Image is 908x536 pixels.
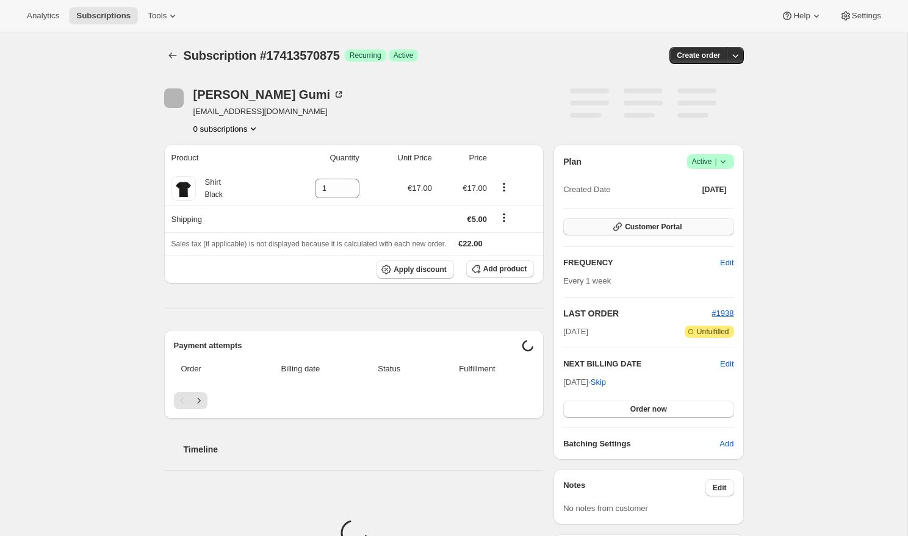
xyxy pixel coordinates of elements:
small: Black [205,190,223,199]
span: Add product [483,264,527,274]
span: €17.00 [408,184,432,193]
th: Shipping [164,205,273,232]
button: Apply discount [377,260,454,279]
button: Shipping actions [494,211,514,224]
button: Product actions [494,180,514,194]
span: Create order [677,51,720,60]
span: [DATE] [563,326,588,338]
span: Analytics [27,11,59,21]
h2: FREQUENCY [563,257,720,269]
span: Status [358,363,420,375]
span: €5.00 [467,215,487,224]
nav: Pagination [174,392,535,409]
button: Settings [832,7,888,24]
h3: Notes [563,479,705,496]
span: Billing date [250,363,351,375]
span: Order now [630,404,667,414]
span: €17.00 [463,184,487,193]
button: Edit [705,479,734,496]
button: Analytics [20,7,67,24]
span: Help [793,11,810,21]
span: Add [719,438,733,450]
span: Edit [720,257,733,269]
span: [DATE] · [563,377,606,387]
button: Product actions [193,123,260,135]
button: Tools [140,7,186,24]
h2: LAST ORDER [563,307,712,320]
span: Subscription #17413570875 [184,49,340,62]
span: Edit [713,483,727,493]
th: Product [164,145,273,171]
th: Quantity [273,145,363,171]
span: [DATE] [702,185,727,195]
button: Order now [563,401,733,418]
span: Active [692,155,729,168]
button: #1938 [712,307,733,320]
button: Skip [583,373,613,392]
button: Edit [713,253,741,273]
span: Skip [591,376,606,388]
span: €22.00 [458,239,483,248]
button: Subscriptions [164,47,181,64]
span: Tools [148,11,167,21]
span: Customer Portal [625,222,682,232]
span: Apply discount [394,265,447,274]
th: Unit Price [363,145,436,171]
h2: Timeline [184,443,544,456]
span: Fulfillment [428,363,527,375]
span: Sales tax (if applicable) is not displayed because it is calculated with each new order. [171,240,447,248]
button: Add product [466,260,534,277]
span: Recurring [350,51,381,60]
span: Unfulfilled [697,327,729,337]
button: Help [774,7,829,24]
span: [EMAIL_ADDRESS][DOMAIN_NAME] [193,105,345,118]
h6: Batching Settings [563,438,719,450]
span: No notes from customer [563,504,648,513]
h2: Plan [563,155,582,168]
div: [PERSON_NAME] Gumi [193,88,345,101]
button: Customer Portal [563,218,733,235]
button: Subscriptions [69,7,138,24]
h2: Payment attempts [174,340,522,352]
div: Shirt [196,176,223,201]
th: Price [436,145,491,171]
span: Subscriptions [76,11,131,21]
button: Add [712,434,741,454]
th: Order [174,356,247,382]
span: | [715,157,716,166]
a: #1938 [712,309,733,318]
span: Created Date [563,184,610,196]
button: Next [190,392,207,409]
span: Active [394,51,414,60]
button: [DATE] [695,181,734,198]
span: Every 1 week [563,276,611,285]
button: Create order [669,47,727,64]
span: Settings [852,11,881,21]
span: Pablo Gumi [164,88,184,108]
h2: NEXT BILLING DATE [563,358,720,370]
button: Edit [720,358,733,370]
